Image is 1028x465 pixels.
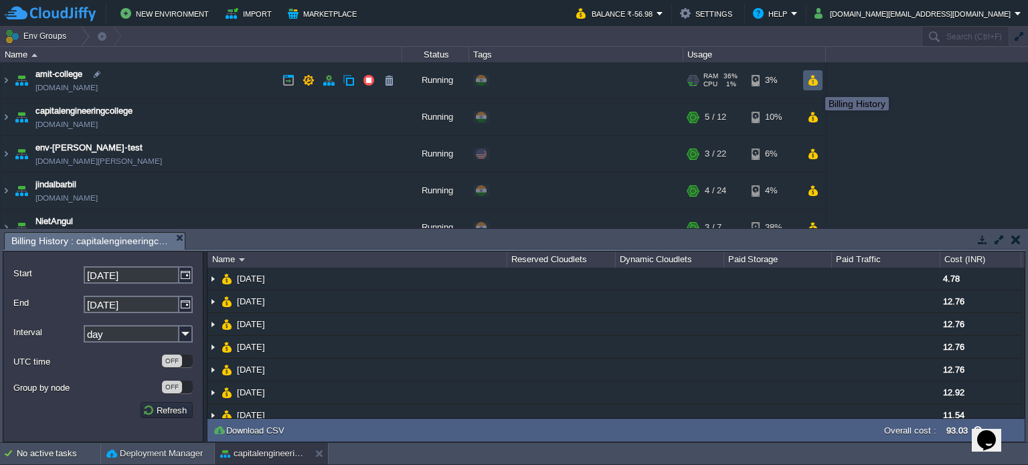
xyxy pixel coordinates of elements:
[207,359,218,381] img: AMDAwAAAACH5BAEAAAAALAAAAAABAAEAAAICRAEAOw==
[943,365,964,375] span: 12.76
[723,80,736,88] span: 1%
[236,318,267,330] a: [DATE]
[1,47,402,62] div: Name
[162,381,182,393] div: OFF
[222,359,232,381] img: AMDAwAAAACH5BAEAAAAALAAAAAABAAEAAAICRAEAOw==
[13,296,82,310] label: End
[470,47,683,62] div: Tags
[222,381,232,403] img: AMDAwAAAACH5BAEAAAAALAAAAAABAAEAAAICRAEAOw==
[402,99,469,135] div: Running
[705,99,726,135] div: 5 / 12
[162,355,182,367] div: OFF
[207,290,218,312] img: AMDAwAAAACH5BAEAAAAALAAAAAABAAEAAAICRAEAOw==
[943,296,964,306] span: 12.76
[12,62,31,98] img: AMDAwAAAACH5BAEAAAAALAAAAAABAAEAAAICRAEAOw==
[703,72,718,80] span: RAM
[752,209,795,246] div: 38%
[752,173,795,209] div: 4%
[236,364,267,375] a: [DATE]
[213,424,288,436] button: Download CSV
[288,5,361,21] button: Marketplace
[35,215,73,228] span: NietAngul
[236,273,267,284] a: [DATE]
[753,5,791,21] button: Help
[13,266,82,280] label: Start
[725,252,832,268] div: Paid Storage
[35,81,98,94] a: [DOMAIN_NAME]
[1,136,11,172] img: AMDAwAAAACH5BAEAAAAALAAAAAABAAEAAAICRAEAOw==
[705,136,726,172] div: 3 / 22
[946,426,968,436] label: 93.03
[12,136,31,172] img: AMDAwAAAACH5BAEAAAAALAAAAAABAAEAAAICRAEAOw==
[884,426,936,436] label: Overall cost :
[12,99,31,135] img: AMDAwAAAACH5BAEAAAAALAAAAAABAAEAAAICRAEAOw==
[5,27,71,45] button: Env Groups
[815,5,1015,21] button: [DOMAIN_NAME][EMAIL_ADDRESS][DOMAIN_NAME]
[35,104,133,118] a: capitalengineeringcollege
[13,325,82,339] label: Interval
[684,47,825,62] div: Usage
[222,404,232,426] img: AMDAwAAAACH5BAEAAAAALAAAAAABAAEAAAICRAEAOw==
[402,173,469,209] div: Running
[31,54,37,57] img: AMDAwAAAACH5BAEAAAAALAAAAAABAAEAAAICRAEAOw==
[1,173,11,209] img: AMDAwAAAACH5BAEAAAAALAAAAAABAAEAAAICRAEAOw==
[5,5,96,22] img: CloudJiffy
[402,136,469,172] div: Running
[207,313,218,335] img: AMDAwAAAACH5BAEAAAAALAAAAAABAAEAAAICRAEAOw==
[222,313,232,335] img: AMDAwAAAACH5BAEAAAAALAAAAAABAAEAAAICRAEAOw==
[13,381,161,395] label: Group by node
[17,443,100,464] div: No active tasks
[222,336,232,358] img: AMDAwAAAACH5BAEAAAAALAAAAAABAAEAAAICRAEAOw==
[616,252,723,268] div: Dynamic Cloudlets
[943,410,964,420] span: 11.54
[752,62,795,98] div: 3%
[1,209,11,246] img: AMDAwAAAACH5BAEAAAAALAAAAAABAAEAAAICRAEAOw==
[220,447,305,460] button: capitalengineeringcollege
[11,233,172,250] span: Billing History : capitalengineeringcollege
[576,5,657,21] button: Balance ₹-56.98
[941,252,1021,268] div: Cost (INR)
[943,274,960,284] span: 4.78
[222,290,232,312] img: AMDAwAAAACH5BAEAAAAALAAAAAABAAEAAAICRAEAOw==
[35,118,98,131] a: [DOMAIN_NAME]
[35,68,82,81] a: amit-college
[236,296,267,307] a: [DATE]
[723,72,738,80] span: 36%
[705,209,721,246] div: 3 / 7
[236,387,267,398] a: [DATE]
[236,341,267,353] a: [DATE]
[35,141,143,155] a: env-[PERSON_NAME]-test
[403,47,468,62] div: Status
[226,5,276,21] button: Import
[35,191,98,205] a: [DOMAIN_NAME]
[508,252,615,268] div: Reserved Cloudlets
[829,98,885,109] div: Billing History
[143,404,191,416] button: Refresh
[12,209,31,246] img: AMDAwAAAACH5BAEAAAAALAAAAAABAAEAAAICRAEAOw==
[1,62,11,98] img: AMDAwAAAACH5BAEAAAAALAAAAAABAAEAAAICRAEAOw==
[680,5,736,21] button: Settings
[35,178,76,191] a: jindalbarbil
[943,387,964,397] span: 12.92
[236,409,267,421] a: [DATE]
[106,447,203,460] button: Deployment Manager
[239,258,245,262] img: AMDAwAAAACH5BAEAAAAALAAAAAABAAEAAAICRAEAOw==
[703,80,717,88] span: CPU
[13,355,161,369] label: UTC time
[972,411,1015,452] iframe: chat widget
[943,342,964,352] span: 12.76
[752,99,795,135] div: 10%
[207,381,218,403] img: AMDAwAAAACH5BAEAAAAALAAAAAABAAEAAAICRAEAOw==
[207,336,218,358] img: AMDAwAAAACH5BAEAAAAALAAAAAABAAEAAAICRAEAOw==
[35,155,162,168] a: [DOMAIN_NAME][PERSON_NAME]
